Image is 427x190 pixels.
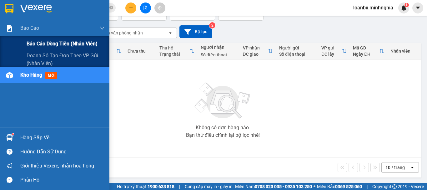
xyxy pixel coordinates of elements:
[168,30,173,35] svg: open
[158,6,162,10] span: aim
[179,183,180,190] span: |
[173,9,177,17] span: 0
[6,72,13,79] img: warehouse-icon
[186,133,260,138] div: Bạn thử điều chỉnh lại bộ lọc nhé!
[100,26,105,31] span: down
[390,49,418,54] div: Nhân viên
[27,52,105,67] span: Doanh số tạo đơn theo VP gửi (nhân viên)
[353,52,379,57] div: Ngày ĐH
[179,25,212,38] button: Bộ lọc
[240,43,276,59] th: Toggle SortBy
[335,184,362,189] strong: 0369 525 060
[314,185,315,188] span: ⚪️
[154,3,165,13] button: aim
[156,43,198,59] th: Toggle SortBy
[100,30,143,36] div: Chọn văn phòng nhận
[222,9,225,17] span: 0
[129,11,138,16] span: món
[318,43,350,59] th: Toggle SortBy
[410,165,415,170] svg: open
[129,6,133,10] span: plus
[353,45,379,50] div: Mã GD
[405,3,408,7] span: 1
[317,183,362,190] span: Miền Bắc
[201,45,237,50] div: Người nhận
[279,45,315,50] div: Người gửi
[201,52,237,57] div: Số điện thoại
[45,72,57,79] span: mới
[12,133,14,135] sup: 1
[192,79,254,123] img: svg+xml;base64,PHN2ZyBjbGFzcz0ibGlzdC1wbHVnX19zdmciIHhtbG5zPSJodHRwOi8vd3d3LnczLm9yZy8yMDAwL3N2Zy...
[385,164,405,171] div: 10 / trang
[177,11,179,16] span: đ
[392,184,397,189] span: copyright
[243,52,268,57] div: ĐC giao
[196,125,250,130] div: Không có đơn hàng nào.
[7,149,13,155] span: question-circle
[404,3,409,7] sup: 1
[412,3,423,13] button: caret-down
[7,163,13,169] span: notification
[321,45,342,50] div: VP gửi
[20,72,42,78] span: Kho hàng
[350,43,387,59] th: Toggle SortBy
[255,184,312,189] strong: 0708 023 035 - 0935 103 250
[6,25,13,32] img: solution-icon
[20,24,39,32] span: Báo cáo
[20,175,105,185] div: Phản hồi
[128,49,153,54] div: Chưa thu
[125,9,128,17] span: 0
[27,40,98,48] span: Báo cáo dòng tiền (nhân viên)
[348,4,398,12] span: loanbx.minhnghia
[125,3,136,13] button: plus
[140,3,151,13] button: file-add
[117,183,174,190] span: Hỗ trợ kỹ thuật:
[367,183,368,190] span: |
[20,162,94,170] span: Giới thiệu Vexere, nhận hoa hồng
[225,11,228,16] span: đ
[243,45,268,50] div: VP nhận
[5,4,13,13] img: logo-vxr
[148,184,174,189] strong: 1900 633 818
[143,6,148,10] span: file-add
[109,6,113,9] span: close-circle
[401,5,407,11] img: icon-new-feature
[109,5,113,11] span: close-circle
[20,147,105,157] div: Hướng dẫn sử dụng
[279,52,315,57] div: Số điện thoại
[159,45,189,50] div: Thu hộ
[209,22,215,28] sup: 2
[415,5,421,11] span: caret-down
[159,52,189,57] div: Trạng thái
[6,134,13,141] img: warehouse-icon
[20,133,105,142] div: Hàng sắp về
[185,183,234,190] span: Cung cấp máy in - giấy in:
[321,52,342,57] div: ĐC lấy
[235,183,312,190] span: Miền Nam
[7,177,13,183] span: message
